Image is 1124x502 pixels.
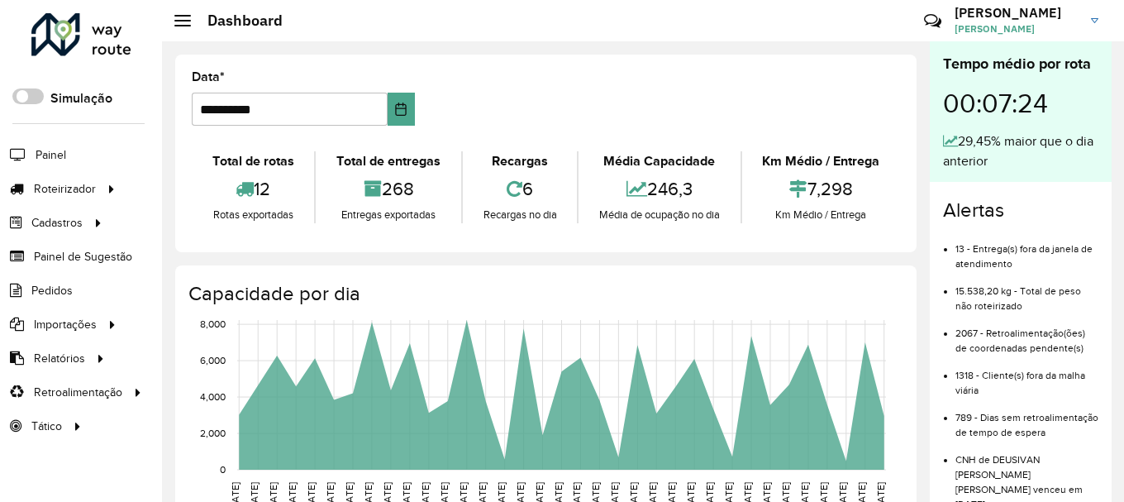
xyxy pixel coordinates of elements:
h3: [PERSON_NAME] [955,5,1079,21]
div: 12 [196,171,310,207]
span: Pedidos [31,282,73,299]
text: 0 [220,464,226,475]
div: 7,298 [746,171,896,207]
span: Retroalimentação [34,384,122,401]
text: 4,000 [200,391,226,402]
span: Painel [36,146,66,164]
div: 268 [320,171,456,207]
span: Tático [31,418,62,435]
span: Cadastros [31,214,83,232]
div: Tempo médio por rota [943,53,1098,75]
h4: Capacidade por dia [188,282,900,306]
div: 246,3 [583,171,736,207]
label: Data [192,67,225,87]
label: Simulação [50,88,112,108]
div: Km Médio / Entrega [746,151,896,171]
div: Km Médio / Entrega [746,207,896,223]
button: Choose Date [388,93,415,126]
text: 8,000 [200,318,226,329]
div: Média de ocupação no dia [583,207,736,223]
h4: Alertas [943,198,1098,222]
li: 13 - Entrega(s) fora da janela de atendimento [955,229,1098,271]
div: Total de entregas [320,151,456,171]
div: Média Capacidade [583,151,736,171]
div: Entregas exportadas [320,207,456,223]
div: 29,45% maior que o dia anterior [943,131,1098,171]
div: Recargas [467,151,573,171]
text: 2,000 [200,428,226,438]
text: 6,000 [200,355,226,366]
span: Relatórios [34,350,85,367]
li: 1318 - Cliente(s) fora da malha viária [955,356,1098,398]
span: Roteirizador [34,180,96,198]
span: Painel de Sugestão [34,248,132,265]
span: [PERSON_NAME] [955,22,1079,36]
div: Rotas exportadas [196,207,310,223]
span: Importações [34,316,97,333]
h2: Dashboard [191,12,283,30]
li: 2067 - Retroalimentação(ões) de coordenadas pendente(s) [955,313,1098,356]
div: 00:07:24 [943,75,1098,131]
a: Contato Rápido [915,3,950,39]
li: 15.538,20 kg - Total de peso não roteirizado [955,271,1098,313]
div: Recargas no dia [467,207,573,223]
div: 6 [467,171,573,207]
div: Total de rotas [196,151,310,171]
li: 789 - Dias sem retroalimentação de tempo de espera [955,398,1098,440]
